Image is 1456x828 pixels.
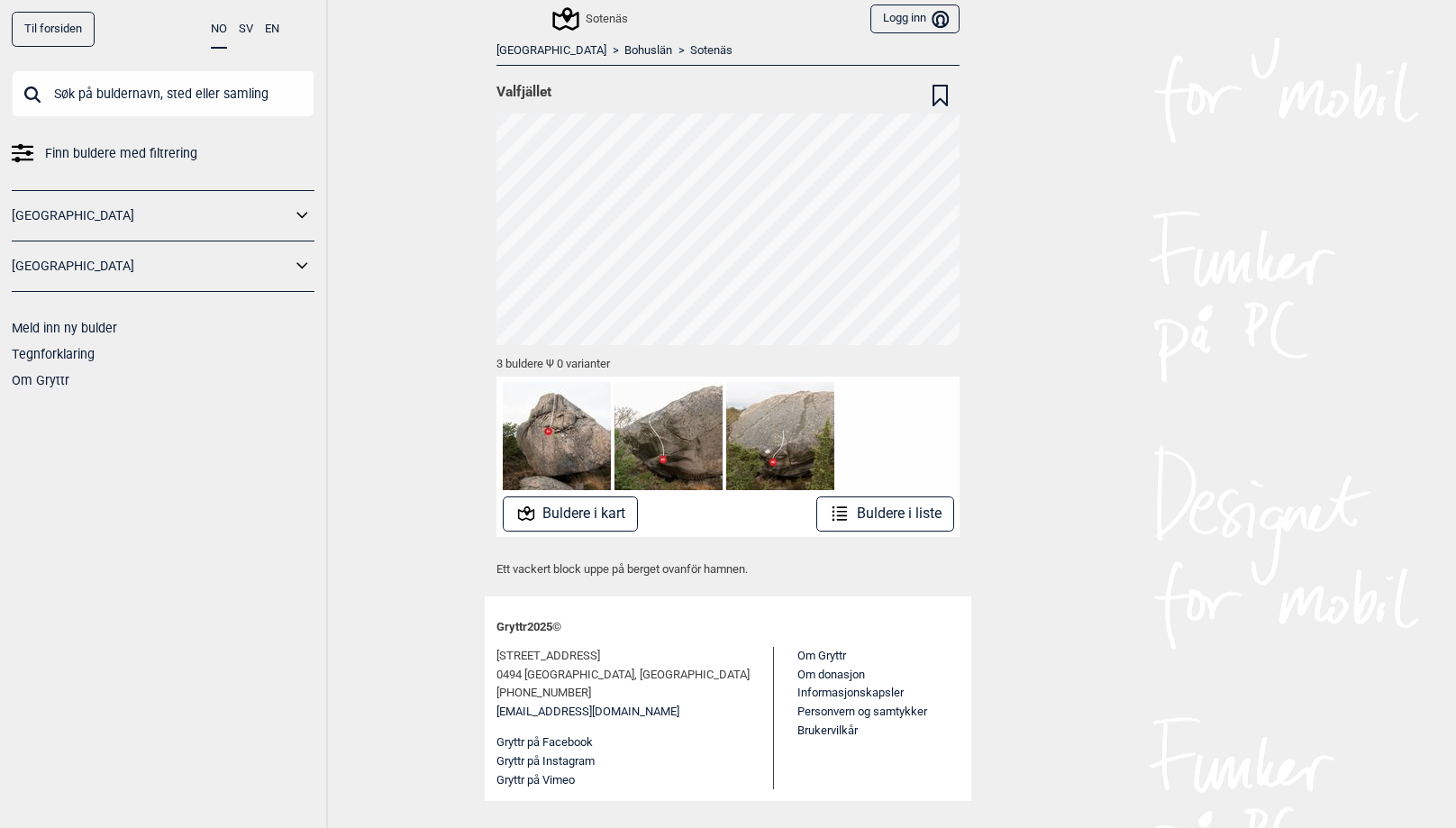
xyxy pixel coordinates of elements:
a: Til forsiden [12,12,95,47]
button: SV [239,12,253,47]
span: Valfjället [496,83,551,101]
span: > [678,43,685,59]
a: [GEOGRAPHIC_DATA] [12,203,291,229]
div: Sotenäs [555,8,628,30]
a: Informasjonskapsler [797,686,904,699]
button: Gryttr på Vimeo [496,771,575,790]
button: Buldere i liste [816,496,954,532]
a: Om Gryttr [797,649,846,662]
a: [GEOGRAPHIC_DATA] [496,43,606,59]
button: Logg inn [870,5,960,34]
img: Fjallgasen 221201 [503,382,611,490]
button: EN [265,12,279,47]
button: NO [211,12,227,49]
input: Søk på buldernavn, sted eller samling [12,70,314,117]
span: 0494 [GEOGRAPHIC_DATA], [GEOGRAPHIC_DATA] [496,666,750,685]
a: Sotenäs [690,43,733,59]
a: Finn buldere med filtrering [12,141,314,167]
a: [EMAIL_ADDRESS][DOMAIN_NAME] [496,703,679,722]
a: Bohuslän [624,43,672,59]
a: Om donasjon [797,668,865,681]
span: Finn buldere med filtrering [45,141,197,167]
a: Brukervilkår [797,723,858,737]
div: 3 buldere Ψ 0 varianter [496,345,960,377]
button: Gryttr på Facebook [496,733,593,752]
a: Meld inn ny bulder [12,321,117,335]
a: Personvern og samtykker [797,705,927,718]
a: [GEOGRAPHIC_DATA] [12,253,291,279]
div: Gryttr 2025 © [496,608,960,647]
span: [PHONE_NUMBER] [496,684,591,703]
button: Buldere i kart [503,496,639,532]
span: > [613,43,619,59]
img: Turquoise tide [726,382,834,490]
p: Ett vackert block uppe på berget ovanför hamnen. [496,560,960,578]
img: Fjallvandring [614,382,723,490]
span: [STREET_ADDRESS] [496,647,600,666]
a: Om Gryttr [12,373,69,387]
button: Gryttr på Instagram [496,752,595,771]
a: Tegnforklaring [12,347,95,361]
